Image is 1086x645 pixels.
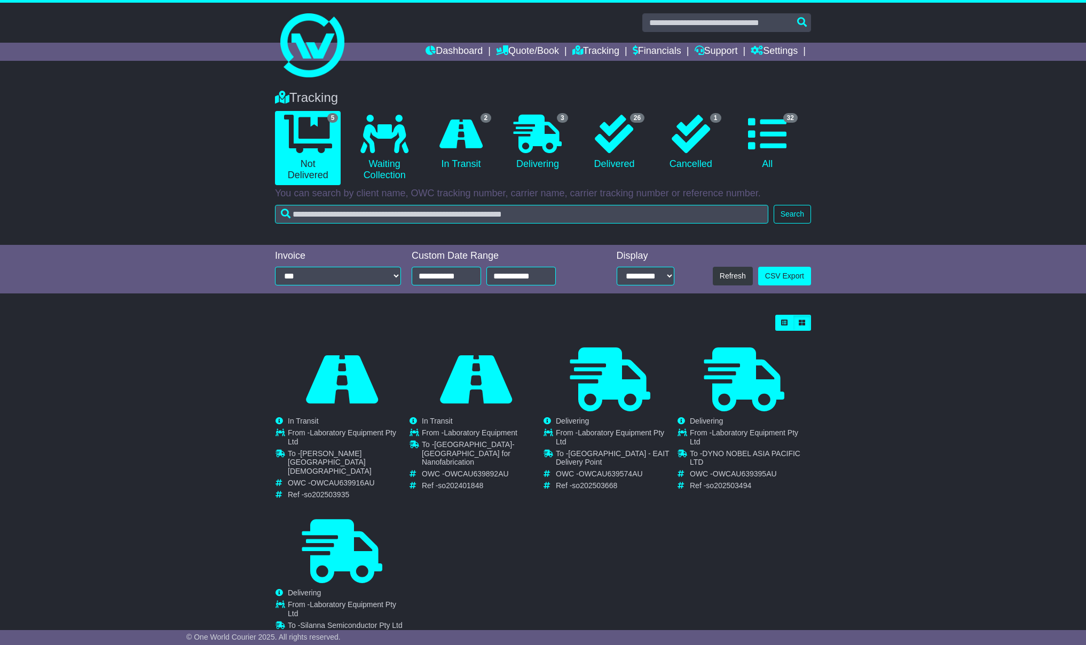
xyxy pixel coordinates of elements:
span: Delivering [690,417,723,425]
span: so202401848 [438,481,483,490]
span: so202503494 [706,481,751,490]
span: Delivering [556,417,589,425]
span: 3 [557,113,568,123]
td: Ref - [556,481,676,490]
div: Display [617,250,674,262]
td: From - [690,428,810,449]
td: To - [288,621,408,633]
span: Laboratory Equipment Pty Ltd [556,428,664,446]
a: 26 Delivered [581,111,647,174]
span: [PERSON_NAME][GEOGRAPHIC_DATA][DEMOGRAPHIC_DATA] [288,449,372,476]
span: so202503935 [304,490,349,499]
span: 2 [481,113,492,123]
td: From - [422,428,542,440]
span: Silanna Semiconductor Pty Ltd [300,621,402,630]
span: © One World Courier 2025. All rights reserved. [186,633,341,641]
a: CSV Export [758,267,811,285]
a: Settings [751,43,798,61]
td: To - [422,440,542,469]
a: Financials [633,43,681,61]
div: Custom Date Range [412,250,583,262]
td: From - [288,600,408,621]
button: Refresh [713,267,753,285]
a: Tracking [572,43,619,61]
td: To - [690,449,810,470]
td: To - [556,449,676,470]
a: 2 In Transit [428,111,494,174]
a: Support [695,43,738,61]
span: In Transit [288,417,319,425]
span: In Transit [422,417,453,425]
span: 32 [783,113,798,123]
td: OWC - [288,479,408,490]
button: Search [774,205,811,224]
a: 5 Not Delivered [275,111,341,185]
a: 3 Delivering [505,111,570,174]
div: Tracking [270,90,816,106]
td: From - [556,428,676,449]
td: Ref - [422,481,542,490]
td: OWC - [422,469,542,481]
span: OWCAU639892AU [445,469,509,478]
a: 1 Cancelled [658,111,723,174]
span: [GEOGRAPHIC_DATA]- [GEOGRAPHIC_DATA] for Nanofabrication [422,440,515,467]
span: OWCAU639916AU [311,479,375,487]
span: Laboratory Equipment Pty Ltd [288,600,396,618]
span: OWCAU639395AU [713,469,777,478]
span: 5 [327,113,339,123]
div: Invoice [275,250,401,262]
span: Delivering [288,588,321,597]
span: Laboratory Equipment Pty Ltd [690,428,798,446]
span: [GEOGRAPHIC_DATA] - EAIT Delivery Point [556,449,669,467]
a: Waiting Collection [351,111,417,185]
span: 1 [710,113,721,123]
a: Quote/Book [496,43,559,61]
span: Laboratory Equipment [444,428,517,437]
td: Ref - [288,490,408,499]
p: You can search by client name, OWC tracking number, carrier name, carrier tracking number or refe... [275,188,811,200]
span: OWCAU639574AU [579,469,643,478]
a: 32 All [735,111,800,174]
span: 26 [630,113,644,123]
td: OWC - [690,469,810,481]
span: so202503668 [572,481,617,490]
a: Dashboard [426,43,483,61]
span: Laboratory Equipment Pty Ltd [288,428,396,446]
td: Ref - [690,481,810,490]
td: From - [288,428,408,449]
span: DYNO NOBEL ASIA PACIFIC LTD [690,449,800,467]
td: OWC - [556,469,676,481]
td: To - [288,449,408,479]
